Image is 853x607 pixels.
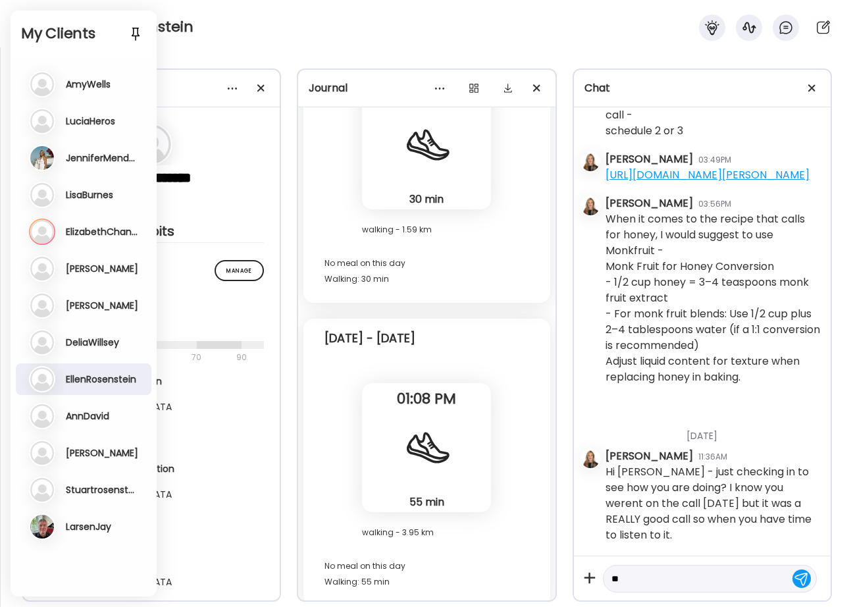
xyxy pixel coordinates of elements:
img: avatars%2FC7qqOxmwlCb4p938VsoDHlkq1VT2 [581,450,600,468]
div: walking - 1.59 km [362,225,491,234]
div: 30 min [367,192,486,206]
img: avatars%2FC7qqOxmwlCb4p938VsoDHlkq1VT2 [581,197,600,215]
h3: LuciaHeros [66,115,115,127]
div: Hi [PERSON_NAME] - just checking in to see how you are doing? I know you werent on the call [DATE... [606,464,820,543]
div: No meal on this day Walking: 55 min [324,558,529,590]
div: [PERSON_NAME] [606,196,693,211]
div: 11:36AM [698,451,727,463]
div: When it comes to the recipe that calls for honey, I would suggest to use Monkfruit - Monk Fruit f... [606,211,820,401]
div: Manage [215,260,264,281]
div: 03:56PM [698,198,731,210]
h3: LisaBurnes [66,189,113,201]
div: [PERSON_NAME] [606,448,693,464]
div: walking - 3.95 km [362,528,491,537]
div: [DATE] [606,413,820,448]
div: [DATE] - [DATE] [324,330,529,346]
div: Linkk for 30 minute touch base phone call - schedule 2 or 3 [606,92,820,139]
div: [PERSON_NAME] [606,151,693,167]
img: avatars%2FC7qqOxmwlCb4p938VsoDHlkq1VT2 [581,153,600,171]
div: 55 min [367,495,486,509]
div: Journal [309,80,544,96]
h3: [PERSON_NAME] [66,263,138,275]
h3: [PERSON_NAME] [66,300,138,311]
h3: Stuartrosenstein [66,484,140,496]
h3: AnnDavid [66,410,109,422]
a: [URL][DOMAIN_NAME][PERSON_NAME] [606,167,810,182]
h3: LarsenJay [66,521,111,533]
div: Chat [584,80,820,96]
h3: ElizabethChandler [66,226,140,238]
h3: AmyWells [66,78,111,90]
div: 03:49PM [698,154,731,166]
div: No meal on this day Walking: 30 min [324,255,529,287]
h3: [PERSON_NAME] [66,447,138,459]
h2: My Clients [21,24,146,43]
h3: DeliaWillsey [66,336,119,348]
span: 01:08 PM [362,393,491,405]
h3: JenniferMendonca [66,152,140,164]
h3: EllenRosenstein [66,373,136,385]
div: 90 [235,350,248,365]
